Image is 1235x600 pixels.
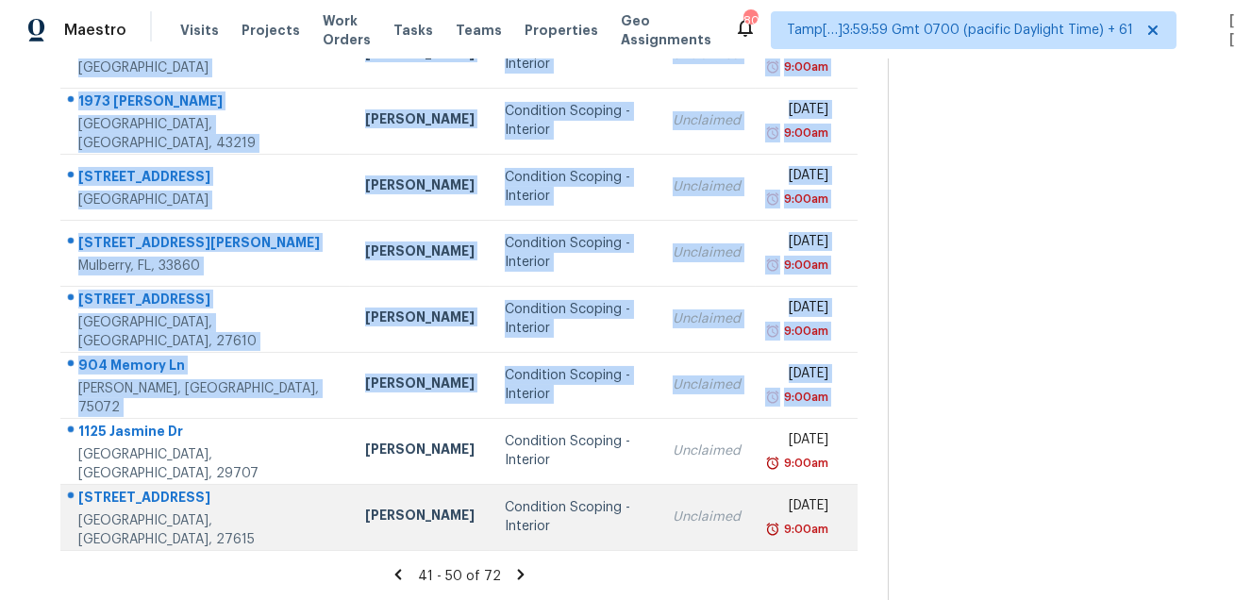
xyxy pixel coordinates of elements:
[78,233,335,257] div: [STREET_ADDRESS][PERSON_NAME]
[393,24,433,37] span: Tasks
[78,58,335,77] div: [GEOGRAPHIC_DATA]
[365,109,475,133] div: [PERSON_NAME]
[673,177,741,196] div: Unclaimed
[765,256,780,275] img: Overdue Alarm Icon
[78,488,335,511] div: [STREET_ADDRESS]
[365,440,475,463] div: [PERSON_NAME]
[780,388,828,407] div: 9:00am
[780,124,828,142] div: 9:00am
[765,58,780,76] img: Overdue Alarm Icon
[78,379,335,417] div: [PERSON_NAME], [GEOGRAPHIC_DATA], 75072
[673,309,741,328] div: Unclaimed
[743,11,757,30] div: 801
[621,11,711,49] span: Geo Assignments
[505,498,642,536] div: Condition Scoping - Interior
[418,570,501,583] span: 41 - 50 of 72
[673,375,741,394] div: Unclaimed
[780,58,828,76] div: 9:00am
[765,190,780,208] img: Overdue Alarm Icon
[78,115,335,153] div: [GEOGRAPHIC_DATA], [GEOGRAPHIC_DATA], 43219
[365,374,475,397] div: [PERSON_NAME]
[365,506,475,529] div: [PERSON_NAME]
[780,322,828,341] div: 9:00am
[673,508,741,526] div: Unclaimed
[771,298,829,322] div: [DATE]
[765,388,780,407] img: Overdue Alarm Icon
[780,454,828,473] div: 9:00am
[765,520,780,539] img: Overdue Alarm Icon
[673,111,741,130] div: Unclaimed
[673,442,741,460] div: Unclaimed
[505,234,642,272] div: Condition Scoping - Interior
[78,257,335,275] div: Mulberry, FL, 33860
[456,21,502,40] span: Teams
[78,356,335,379] div: 904 Memory Ln
[505,432,642,470] div: Condition Scoping - Interior
[180,21,219,40] span: Visits
[242,21,300,40] span: Projects
[64,21,126,40] span: Maestro
[365,175,475,199] div: [PERSON_NAME]
[771,430,829,454] div: [DATE]
[673,243,741,262] div: Unclaimed
[505,168,642,206] div: Condition Scoping - Interior
[78,167,335,191] div: [STREET_ADDRESS]
[780,520,828,539] div: 9:00am
[765,454,780,473] img: Overdue Alarm Icon
[771,496,829,520] div: [DATE]
[78,511,335,549] div: [GEOGRAPHIC_DATA], [GEOGRAPHIC_DATA], 27615
[771,166,829,190] div: [DATE]
[78,92,335,115] div: 1973 [PERSON_NAME]
[365,242,475,265] div: [PERSON_NAME]
[78,313,335,351] div: [GEOGRAPHIC_DATA], [GEOGRAPHIC_DATA], 27610
[780,256,828,275] div: 9:00am
[78,290,335,313] div: [STREET_ADDRESS]
[771,364,829,388] div: [DATE]
[78,422,335,445] div: 1125 Jasmine Dr
[780,190,828,208] div: 9:00am
[365,308,475,331] div: [PERSON_NAME]
[765,322,780,341] img: Overdue Alarm Icon
[505,366,642,404] div: Condition Scoping - Interior
[505,300,642,338] div: Condition Scoping - Interior
[787,21,1133,40] span: Tamp[…]3:59:59 Gmt 0700 (pacific Daylight Time) + 61
[771,232,829,256] div: [DATE]
[323,11,371,49] span: Work Orders
[78,445,335,483] div: [GEOGRAPHIC_DATA], [GEOGRAPHIC_DATA], 29707
[78,191,335,209] div: [GEOGRAPHIC_DATA]
[525,21,598,40] span: Properties
[505,102,642,140] div: Condition Scoping - Interior
[771,100,829,124] div: [DATE]
[765,124,780,142] img: Overdue Alarm Icon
